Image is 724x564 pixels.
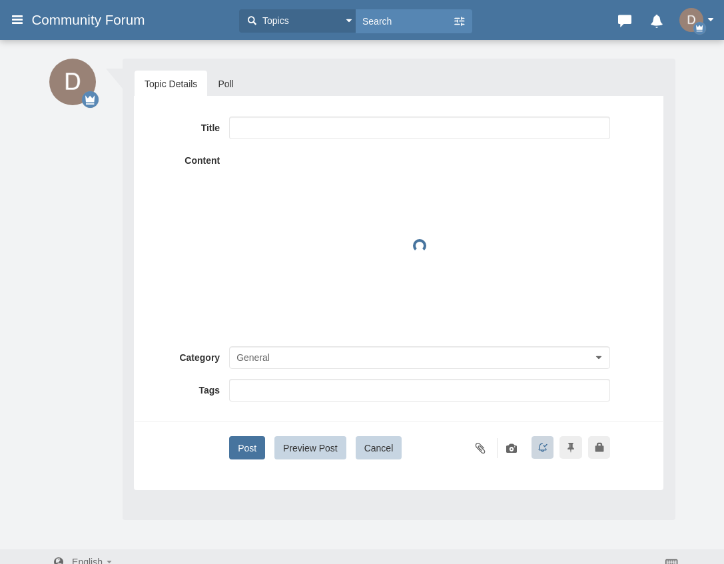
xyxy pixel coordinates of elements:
a: Community Forum [31,8,232,32]
input: Search [356,9,452,33]
label: Content [145,149,229,167]
a: Poll [208,71,243,97]
button: Cancel [356,436,402,459]
button: Topics [239,9,356,33]
button: Preview Post [274,436,346,459]
span: Topics [259,14,289,28]
span: Community Forum [31,12,155,28]
label: Category [145,346,229,364]
label: Tags [145,379,229,397]
span: General [236,352,270,363]
img: +OpLyoAAAAGSURBVAMA6iuxuu3SplgAAAAASUVORK5CYII= [49,59,96,105]
button: Post [229,436,265,459]
button: General [229,346,610,369]
img: +OpLyoAAAAGSURBVAMA6iuxuu3SplgAAAAASUVORK5CYII= [679,8,703,32]
label: Title [145,117,229,135]
a: Topic Details [135,71,207,97]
